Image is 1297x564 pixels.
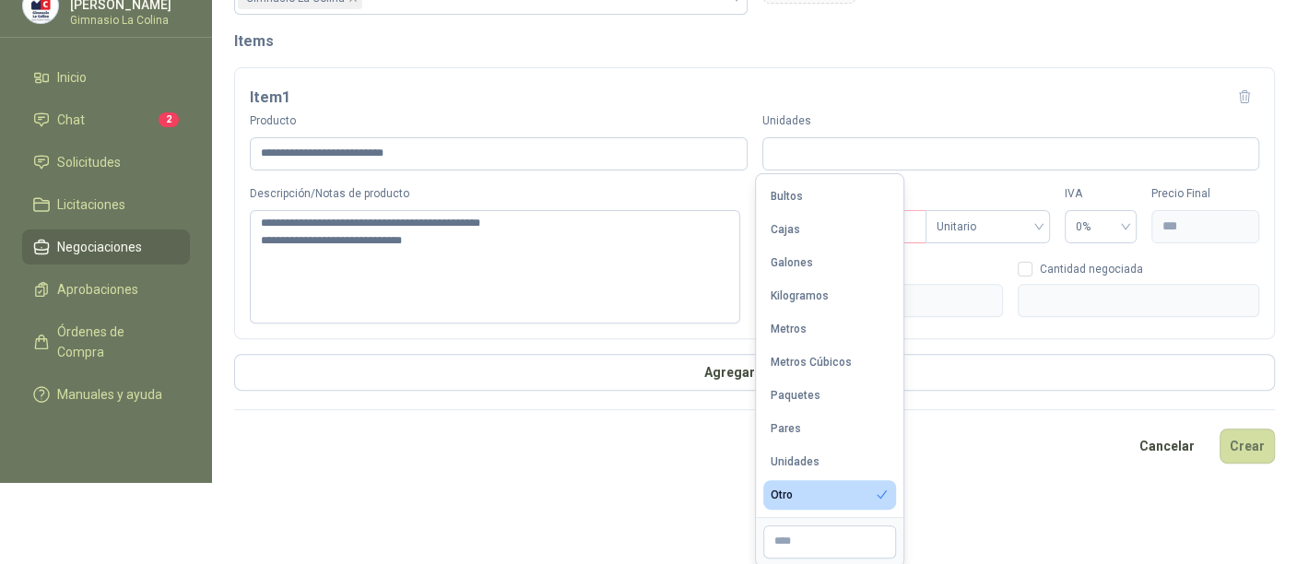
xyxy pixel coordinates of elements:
a: Chat2 [22,102,190,137]
p: Gimnasio La Colina [70,15,190,26]
div: Unidades [771,455,819,468]
div: Paquetes [771,389,820,402]
span: Negociaciones [57,237,142,257]
label: Unidades [762,112,1260,130]
h2: Items [234,29,1275,53]
a: Órdenes de Compra [22,314,190,370]
button: Kilogramos [763,281,896,311]
a: Solicitudes [22,145,190,180]
button: Bultos [763,182,896,211]
span: Licitaciones [57,194,125,215]
h3: Item 1 [250,86,290,110]
a: Inicio [22,60,190,95]
span: Manuales y ayuda [57,384,162,405]
label: Producto [250,112,748,130]
label: Precio Final [1151,185,1259,203]
button: Galones [763,248,896,277]
label: Descripción/Notas de producto [250,185,748,203]
a: Negociaciones [22,229,190,264]
button: Otro [763,480,896,510]
a: Licitaciones [22,187,190,222]
div: Kilogramos [771,289,829,302]
div: Galones [771,256,813,269]
span: Chat [57,110,85,130]
a: Aprobaciones [22,272,190,307]
a: Manuales y ayuda [22,377,190,412]
button: Paquetes [763,381,896,410]
button: Unidades [763,447,896,476]
div: Bultos [771,190,803,203]
span: Solicitudes [57,152,121,172]
div: Pares [771,422,801,435]
button: Agregar Item [234,354,1275,391]
div: Metros Cúbicos [771,356,852,369]
button: Crear [1220,429,1275,464]
span: Unitario [937,213,1039,241]
span: Aprobaciones [57,279,138,300]
button: Pares [763,414,896,443]
button: Cancelar [1129,429,1205,464]
div: Cajas [771,223,800,236]
span: Cantidad negociada [1032,264,1150,275]
span: 0% [1076,213,1126,241]
button: Metros [763,314,896,344]
span: Inicio [57,67,87,88]
button: Metros Cúbicos [763,347,896,377]
label: IVA [1065,185,1137,203]
span: 2 [159,112,179,127]
span: Órdenes de Compra [57,322,172,362]
button: Cajas [763,215,896,244]
div: Otro [771,488,793,501]
div: Metros [771,323,807,335]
